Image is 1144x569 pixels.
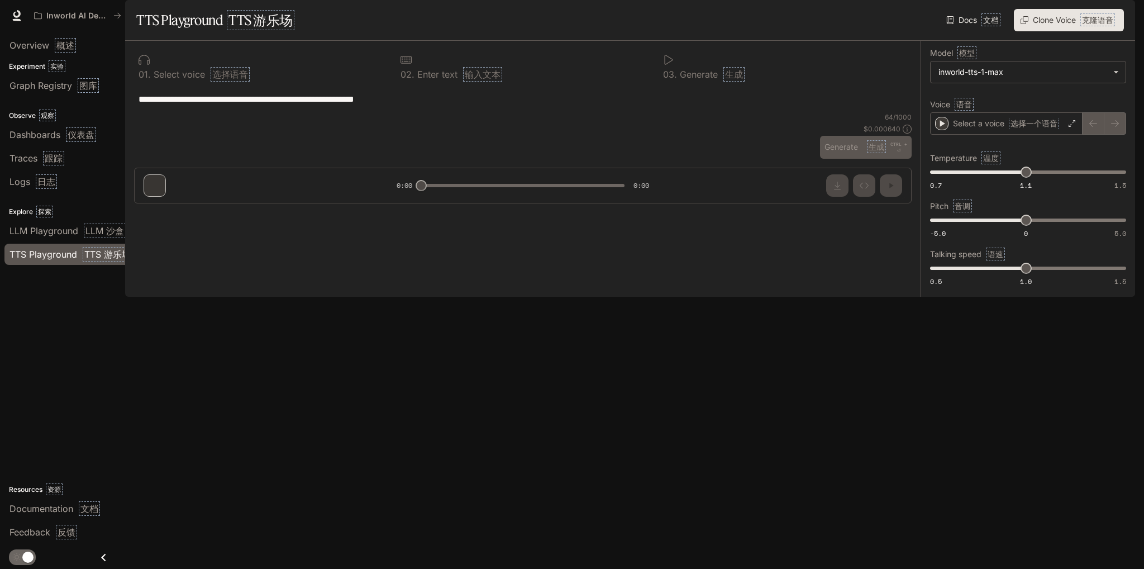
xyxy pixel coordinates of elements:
[136,9,294,31] h1: TTS Playground
[401,70,414,79] p: 0 2 .
[944,9,1005,31] a: Docs 文档
[414,70,502,79] p: Enter text
[955,201,970,211] font: 音调
[930,49,976,57] p: Model
[663,70,677,79] p: 0 3 .
[930,229,946,238] span: -5.0
[29,4,126,27] button: All workspaces
[930,181,942,190] span: 0.7
[1024,229,1028,238] span: 0
[938,67,1108,78] div: inworld-tts-1-max
[1082,15,1113,25] font: 克隆语音
[151,70,250,79] p: Select voice
[46,11,109,21] p: Inworld AI Demos
[725,69,743,80] font: 生成
[930,154,1000,162] p: Temperature
[864,124,900,134] p: $ 0.000640
[1010,118,1057,128] font: 选择一个语音
[930,277,942,286] span: 0.5
[1020,277,1032,286] span: 1.0
[139,70,151,79] p: 0 1 .
[983,153,999,163] font: 温度
[959,48,975,58] font: 模型
[930,101,974,108] p: Voice
[677,70,745,79] p: Generate
[465,69,500,80] font: 输入文本
[1020,181,1032,190] span: 1.1
[228,12,293,29] font: TTS 游乐场
[988,249,1003,259] font: 语速
[885,112,912,122] p: 64 / 1000
[1114,229,1126,238] span: 5.0
[930,250,1005,258] p: Talking speed
[930,202,972,210] p: Pitch
[983,15,999,25] font: 文档
[212,69,248,80] font: 选择语音
[953,118,1059,129] p: Select a voice
[1114,181,1126,190] span: 1.5
[1014,9,1124,31] button: Clone Voice 克隆语音
[956,99,972,109] font: 语音
[931,61,1126,83] div: inworld-tts-1-max
[1114,277,1126,286] span: 1.5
